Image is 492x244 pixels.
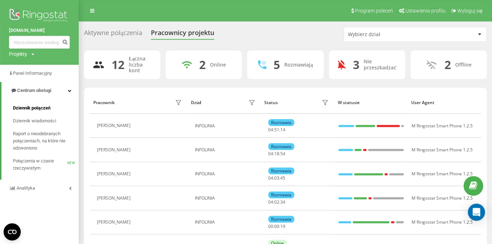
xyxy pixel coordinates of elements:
[13,130,75,152] span: Raport o nieodebranych połączeniach, na które nie odzwoniono
[9,36,70,49] input: Wyszukiwanie według numeru
[97,171,132,176] div: [PERSON_NAME]
[129,56,152,74] div: Łączna liczba kont
[412,147,473,153] span: M Ringostat Smart Phone 1.2.5
[97,220,132,225] div: [PERSON_NAME]
[17,88,51,93] span: Centrum obsługi
[412,219,473,225] span: M Ringostat Smart Phone 1.2.5
[338,100,404,105] div: W statusie
[13,157,67,172] span: Połączenia w czasie rzeczywistym
[268,167,294,174] div: Rozmawia
[13,104,50,112] span: Dziennik połączeń
[268,200,285,205] div: : :
[93,100,114,105] div: Pracownik
[353,58,359,72] div: 3
[268,224,285,229] div: : :
[355,8,393,14] span: Program poleceń
[9,7,70,25] img: Ringostat logo
[268,127,285,132] div: : :
[195,171,257,176] div: INFOLINIA
[268,176,285,181] div: : :
[274,223,279,229] span: 00
[13,127,79,155] a: Raport o nieodebranych połączeniach, na które nie odzwoniono
[191,100,201,105] div: Dział
[268,143,294,150] div: Rozmawia
[97,147,132,152] div: [PERSON_NAME]
[13,102,79,114] a: Dziennik połączeń
[199,58,206,72] div: 2
[274,151,279,157] span: 18
[284,62,313,68] div: Rozmawiają
[268,191,294,198] div: Rozmawia
[9,27,70,34] a: [DOMAIN_NAME]
[13,155,79,175] a: Połączenia w czasie rzeczywistymNEW
[1,82,79,99] a: Centrum obsługi
[16,185,35,191] span: Analityka
[195,123,257,128] div: INFOLINIA
[84,29,142,40] div: Aktywne połączenia
[280,127,285,133] span: 14
[444,58,451,72] div: 2
[268,119,294,126] div: Rozmawia
[268,151,285,156] div: : :
[97,196,132,201] div: [PERSON_NAME]
[364,59,397,71] div: Nie przeszkadzać
[151,29,214,40] div: Pracownicy projektu
[268,151,273,157] span: 04
[210,62,226,68] div: Online
[13,117,56,125] span: Dziennik wiadomości
[411,100,477,105] div: User Agent
[468,204,485,221] div: Open Intercom Messenger
[13,114,79,127] a: Dziennik wiadomości
[274,199,279,205] span: 02
[268,199,273,205] span: 04
[268,216,294,223] div: Rozmawia
[280,223,285,229] span: 19
[412,123,473,129] span: M Ringostat Smart Phone 1.2.5
[455,62,472,68] div: Offline
[274,175,279,181] span: 03
[280,151,285,157] span: 54
[195,220,257,225] div: INFOLINIA
[412,171,473,177] span: M Ringostat Smart Phone 1.2.5
[274,58,280,72] div: 5
[112,58,124,72] div: 12
[457,8,482,14] span: Wyloguj się
[268,127,273,133] span: 04
[268,175,273,181] span: 04
[97,123,132,128] div: [PERSON_NAME]
[274,127,279,133] span: 51
[13,70,52,76] span: Panel Informacyjny
[348,31,433,38] div: Wybierz dział
[412,195,473,201] span: M Ringostat Smart Phone 1.2.5
[195,147,257,152] div: INFOLINIA
[405,8,445,14] span: Ustawienia profilu
[280,199,285,205] span: 34
[9,50,27,58] div: Projekty
[280,175,285,181] span: 45
[4,223,21,240] button: Open CMP widget
[264,100,278,105] div: Status
[268,223,273,229] span: 00
[195,196,257,201] div: INFOLINIA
